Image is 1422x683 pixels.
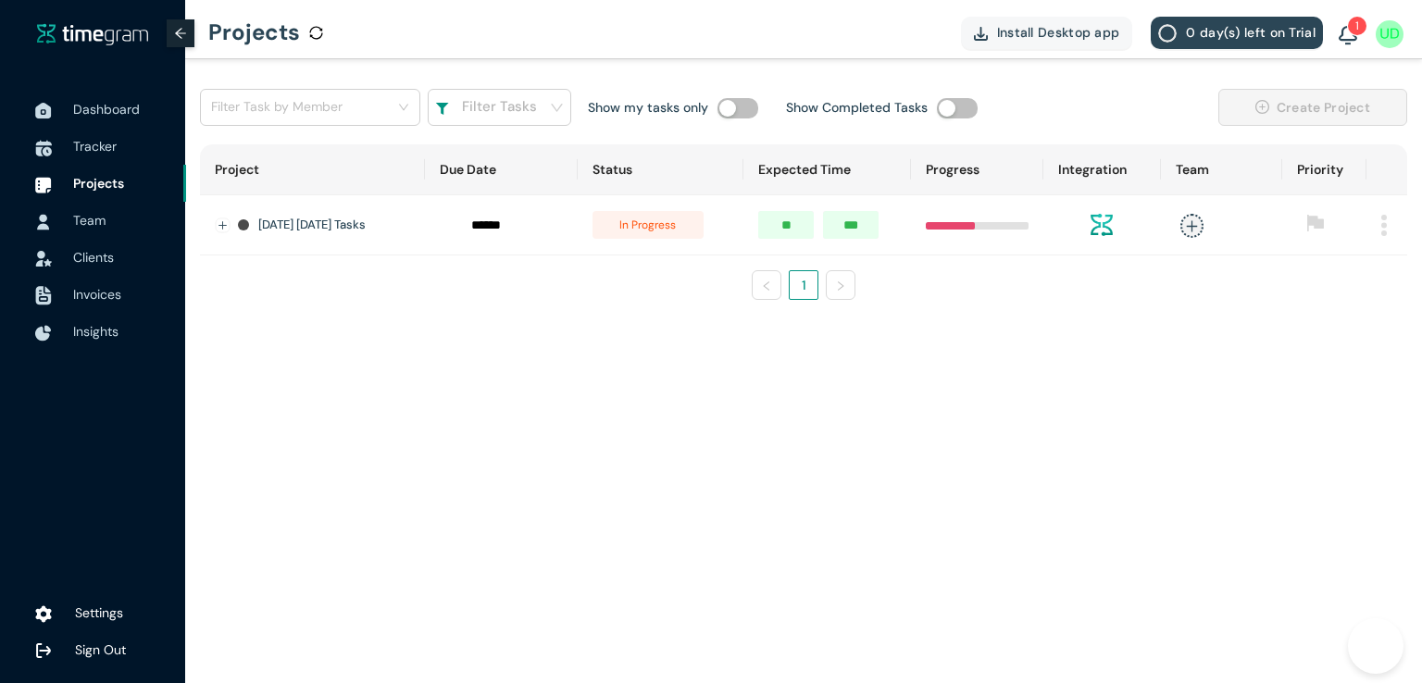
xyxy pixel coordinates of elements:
th: Due Date [425,144,578,195]
img: MenuIcon.83052f96084528689178504445afa2f4.svg [1381,215,1387,236]
th: Team [1161,144,1283,195]
button: plus-circleCreate Project [1218,89,1407,126]
img: filterIcon [435,103,449,116]
sup: 1 [1348,17,1366,35]
img: UserIcon [1376,20,1403,48]
li: Next Page [826,270,855,300]
h1: [DATE] [DATE] Tasks [258,216,366,234]
th: Progress [911,144,1043,195]
span: arrow-left [174,27,187,40]
button: Expand row [216,218,231,233]
span: in progress [592,211,704,239]
span: right [835,280,846,292]
h1: Show Completed Tasks [786,97,928,118]
span: 1 [1355,19,1359,33]
button: 0 day(s) left on Trial [1151,17,1323,49]
img: logOut.ca60ddd252d7bab9102ea2608abe0238.svg [35,642,52,659]
img: ProjectIcon [35,177,52,193]
th: Project [200,144,425,195]
span: flag [1306,214,1325,232]
span: Projects [73,175,124,192]
span: left [761,280,772,292]
h1: Projects [208,5,300,60]
th: Expected Time [743,144,910,195]
span: Tracker [73,138,117,155]
img: BellIcon [1339,26,1357,46]
li: Previous Page [752,270,781,300]
span: Insights [73,323,118,340]
button: left [752,270,781,300]
span: down [550,101,564,115]
div: [DATE] [DATE] Tasks [238,216,410,234]
span: plus [1180,214,1204,237]
img: timegram [37,23,148,45]
button: right [826,270,855,300]
span: Install Desktop app [997,22,1120,43]
a: 1 [790,271,817,299]
span: Clients [73,249,114,266]
span: 0 day(s) left on Trial [1186,22,1316,43]
img: settings.78e04af822cf15d41b38c81147b09f22.svg [35,605,52,624]
button: Install Desktop app [961,17,1133,49]
span: Sign Out [75,641,126,658]
th: Status [578,144,743,195]
th: Priority [1282,144,1366,195]
img: InsightsIcon [35,325,52,341]
iframe: Toggle Customer Support [1348,618,1403,674]
img: InvoiceIcon [35,286,52,305]
img: DownloadApp [974,27,988,41]
img: DashboardIcon [35,103,52,119]
th: Integration [1043,144,1161,195]
img: InvoiceIcon [35,251,52,267]
span: Dashboard [73,101,140,118]
a: timegram [37,22,148,45]
span: Invoices [73,286,121,303]
img: TimeTrackerIcon [35,140,52,156]
img: UserIcon [35,214,52,230]
h1: Show my tasks only [588,97,708,118]
span: Team [73,212,106,229]
span: Settings [75,604,123,621]
h1: Filter Tasks [462,96,537,118]
img: integration [1091,214,1113,236]
span: sync [309,26,323,40]
li: 1 [789,270,818,300]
